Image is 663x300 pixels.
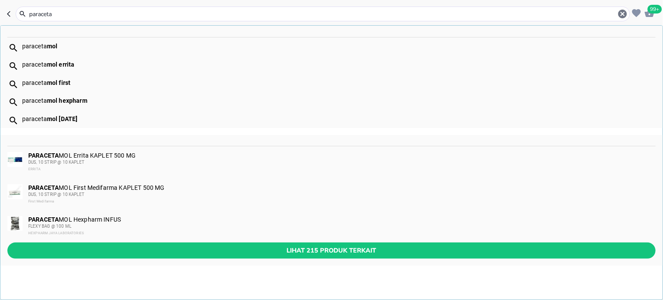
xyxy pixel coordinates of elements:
[28,192,84,197] span: DUS, 10 STRIP @ 10 KAPLET
[648,5,662,13] span: 99+
[28,152,59,159] b: PARACETA
[22,61,655,68] div: paraceta
[28,216,655,237] div: MOL Hexpharm INFUS
[28,216,59,223] b: PARACETA
[643,7,656,20] button: 99+
[22,43,655,50] div: paraceta
[14,245,649,256] span: Lihat 215 produk terkait
[28,10,617,19] input: Cari 4000+ produk di sini
[28,160,84,165] span: DUS, 10 STRIP @ 10 KAPLET
[28,152,655,173] div: MOL Errita KAPLET 500 MG
[28,184,655,205] div: MOL First Medifarma KAPLET 500 MG
[47,79,70,86] b: mol first
[22,97,655,104] div: paraceta
[7,243,656,259] button: Lihat 215 produk terkait
[47,115,78,122] b: mol [DATE]
[22,115,655,122] div: paraceta
[28,184,59,191] b: PARACETA
[28,167,40,171] span: ERRITA
[22,79,655,86] div: paraceta
[47,97,87,104] b: mol hexpharm
[28,224,71,229] span: FLEXY BAG @ 100 ML
[28,199,54,203] span: First Medifarma
[28,231,84,235] span: HEXPHARM JAYA LABORATORIES
[47,43,57,50] b: mol
[47,61,75,68] b: mol errita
